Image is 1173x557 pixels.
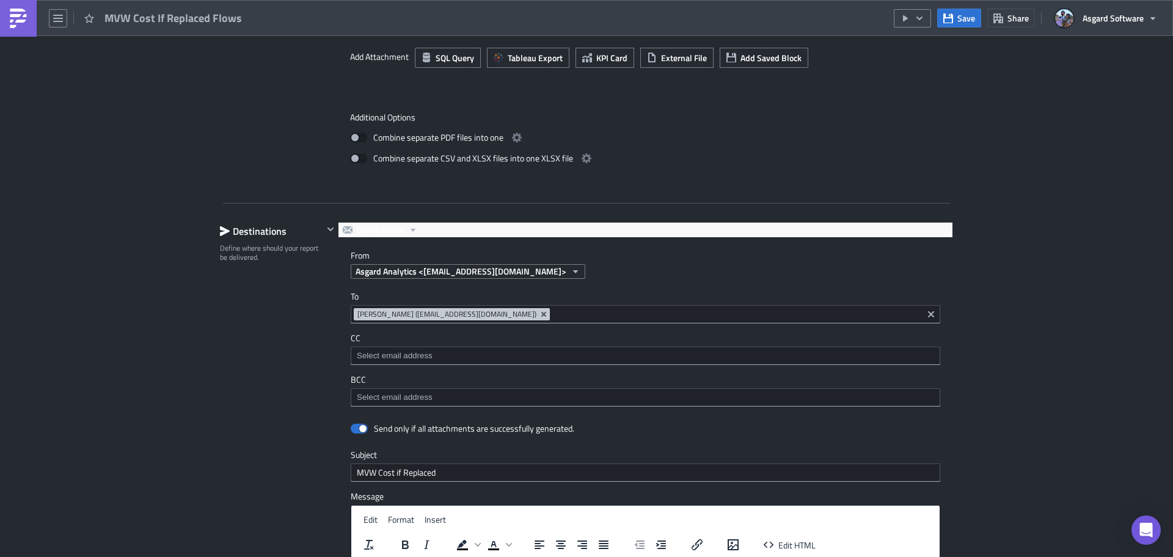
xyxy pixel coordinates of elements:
[374,423,574,434] div: Send only if all attachments are successfully generated.
[357,223,404,237] span: SMTP Server
[539,308,550,320] button: Remove Tag
[778,538,816,551] span: Edit HTML
[351,491,940,502] label: Message
[452,536,483,553] div: Background color
[508,51,563,64] span: Tableau Export
[1048,5,1164,32] button: Asgard Software
[350,48,409,66] label: Add Attachment
[1131,515,1161,545] div: Open Intercom Messenger
[687,536,707,553] button: Insert/edit link
[364,513,378,526] span: Edit
[354,391,936,404] input: Select em ail add ress
[395,536,415,553] button: Bold
[388,513,414,526] span: Format
[1007,12,1029,24] span: Share
[720,48,808,68] button: Add Saved Block
[351,291,940,302] label: To
[415,48,481,68] button: SQL Query
[104,11,243,25] span: MVW Cost If Replaced Flows
[596,51,627,64] span: KPI Card
[957,12,975,24] span: Save
[351,333,940,344] label: CC
[651,536,671,553] button: Increase indent
[351,374,940,385] label: BCC
[483,536,514,553] div: Text color
[416,536,437,553] button: Italic
[593,536,614,553] button: Justify
[350,112,940,123] label: Additional Options
[759,536,820,553] button: Edit HTML
[487,48,569,68] button: Tableau Export
[354,350,936,362] input: Select em ail add ress
[1054,8,1075,29] img: Avatar
[5,5,583,15] body: Rich Text Area. Press ALT-0 for help.
[356,265,566,278] span: Asgard Analytics <[EMAIL_ADDRESS][DOMAIN_NAME]>
[323,222,338,237] button: Hide content
[629,536,650,553] button: Decrease indent
[373,151,573,166] span: Combine separate CSV and XLSX files into one XLSX file
[359,536,379,553] button: Clear formatting
[351,250,952,261] label: From
[723,536,744,553] button: Insert/edit image
[9,9,28,28] img: PushMetrics
[661,51,707,64] span: External File
[550,536,571,553] button: Align center
[373,130,503,145] span: Combine separate PDF files into one
[987,9,1035,28] button: Share
[436,51,474,64] span: SQL Query
[357,309,536,319] span: [PERSON_NAME] ([EMAIL_ADDRESS][DOMAIN_NAME])
[924,307,938,322] button: Clear selected items
[338,223,422,237] button: SMTP Server
[220,243,323,262] div: Define where should your report be delivered.
[1083,12,1144,24] span: Asgard Software
[740,51,802,64] span: Add Saved Block
[576,48,634,68] button: KPI Card
[937,9,981,28] button: Save
[640,48,714,68] button: External File
[572,536,593,553] button: Align right
[351,449,940,460] label: Subject
[351,264,585,279] button: Asgard Analytics <[EMAIL_ADDRESS][DOMAIN_NAME]>
[529,536,550,553] button: Align left
[425,513,446,526] span: Insert
[220,222,323,240] div: Destinations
